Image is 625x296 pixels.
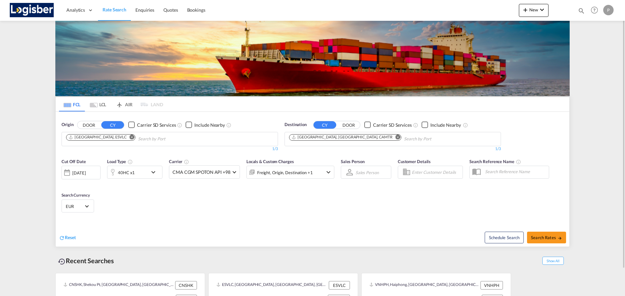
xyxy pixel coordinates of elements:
button: Remove [125,135,135,141]
input: Chips input. [404,134,466,144]
div: 40HC x1icon-chevron-down [107,166,162,179]
span: Search Currency [62,193,90,198]
button: CY [313,121,336,129]
div: Carrier SD Services [137,122,176,128]
md-icon: icon-plus 400-fg [521,6,529,14]
span: Quotes [163,7,178,13]
div: Freight Origin Destination Factory Stuffing [257,168,313,177]
div: Valencia, ESVLC [68,135,127,140]
span: CMA CGM SPOTON API +98 [173,169,230,175]
md-select: Sales Person [355,168,380,177]
div: Help [589,5,603,16]
md-pagination-wrapper: Use the left and right arrow keys to navigate between tabs [59,97,163,111]
input: Chips input. [138,134,200,144]
md-icon: Unchecked: Search for CY (Container Yard) services for all selected carriers.Checked : Search for... [413,122,418,128]
span: Carrier [169,159,189,164]
div: icon-magnify [578,7,585,17]
md-icon: icon-chevron-down [538,6,546,14]
div: Recent Searches [55,253,117,268]
md-icon: icon-arrow-right [558,236,562,240]
div: Press delete to remove this chip. [291,135,394,140]
input: Search Reference Name [482,167,549,176]
md-select: Select Currency: € EUREuro [65,201,90,211]
md-icon: Unchecked: Search for CY (Container Yard) services for all selected carriers.Checked : Search for... [177,122,182,128]
span: Locals & Custom Charges [246,159,294,164]
button: DOOR [77,121,100,129]
md-tab-item: AIR [111,97,137,111]
button: DOOR [337,121,360,129]
div: P [603,5,614,15]
div: ESVLC [329,281,350,290]
md-icon: icon-information-outline [128,159,133,164]
md-datepicker: Select [62,179,66,187]
img: LCL+%26+FCL+BACKGROUND.png [55,21,570,96]
md-chips-wrap: Chips container. Use arrow keys to select chips. [65,132,202,144]
div: CNSHK, Shekou Pt, China, Greater China & Far East Asia, Asia Pacific [63,281,174,290]
md-chips-wrap: Chips container. Use arrow keys to select chips. [288,132,468,144]
div: [DATE] [62,166,101,179]
div: 40HC x1 [118,168,135,177]
md-icon: icon-refresh [59,235,65,241]
button: Search Ratesicon-arrow-right [527,232,566,243]
div: CNSHK [175,281,197,290]
span: Search Reference Name [469,159,521,164]
span: Cut Off Date [62,159,86,164]
md-icon: icon-backup-restore [58,258,66,265]
md-checkbox: Checkbox No Ink [128,122,176,128]
md-icon: icon-airplane [116,101,123,106]
div: Include Nearby [430,122,461,128]
span: Analytics [66,7,85,13]
button: CY [101,121,124,129]
div: Include Nearby [194,122,225,128]
div: 1/3 [62,146,278,152]
div: Montreal, QC, CAMTR [291,135,393,140]
div: [DATE] [72,170,86,176]
span: New [521,7,546,12]
md-icon: icon-chevron-down [325,168,332,176]
div: VNHPH [480,281,503,290]
div: ESVLC, Valencia, Spain, Southern Europe, Europe [216,281,327,290]
span: Rate Search [103,7,126,12]
md-checkbox: Checkbox No Ink [186,122,225,128]
button: Remove [391,135,401,141]
span: Bookings [187,7,205,13]
span: Reset [65,235,76,240]
md-icon: The selected Trucker/Carrierwill be displayed in the rate results If the rates are from another f... [184,159,189,164]
md-icon: icon-magnify [578,7,585,14]
span: Customer Details [398,159,431,164]
div: icon-refreshReset [59,234,76,241]
span: Show All [542,257,564,265]
span: EUR [66,203,84,209]
span: Origin [62,122,73,128]
div: Carrier SD Services [373,122,412,128]
md-checkbox: Checkbox No Ink [364,122,412,128]
input: Enter Customer Details [412,167,461,177]
md-tab-item: FCL [59,97,85,111]
md-icon: Unchecked: Ignores neighbouring ports when fetching rates.Checked : Includes neighbouring ports w... [463,122,468,128]
span: Destination [285,122,307,128]
md-tab-item: LCL [85,97,111,111]
img: d7a75e507efd11eebffa5922d020a472.png [10,3,54,18]
span: Sales Person [341,159,365,164]
div: OriginDOOR CY Checkbox No InkUnchecked: Search for CY (Container Yard) services for all selected ... [56,112,569,247]
div: 1/3 [285,146,501,152]
span: Load Type [107,159,133,164]
md-icon: icon-chevron-down [149,168,160,176]
span: Help [589,5,600,16]
span: Enquiries [135,7,154,13]
div: VNHPH, Haiphong, Viet Nam, South East Asia, Asia Pacific [369,281,479,290]
md-icon: Unchecked: Ignores neighbouring ports when fetching rates.Checked : Includes neighbouring ports w... [226,122,231,128]
button: icon-plus 400-fgNewicon-chevron-down [519,4,549,17]
span: Search Rates [531,235,562,240]
button: Note: By default Schedule search will only considerorigin ports, destination ports and cut off da... [485,232,524,243]
div: Freight Origin Destination Factory Stuffingicon-chevron-down [246,166,334,179]
md-checkbox: Checkbox No Ink [422,122,461,128]
div: Press delete to remove this chip. [68,135,128,140]
md-icon: Your search will be saved by the below given name [516,159,521,164]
